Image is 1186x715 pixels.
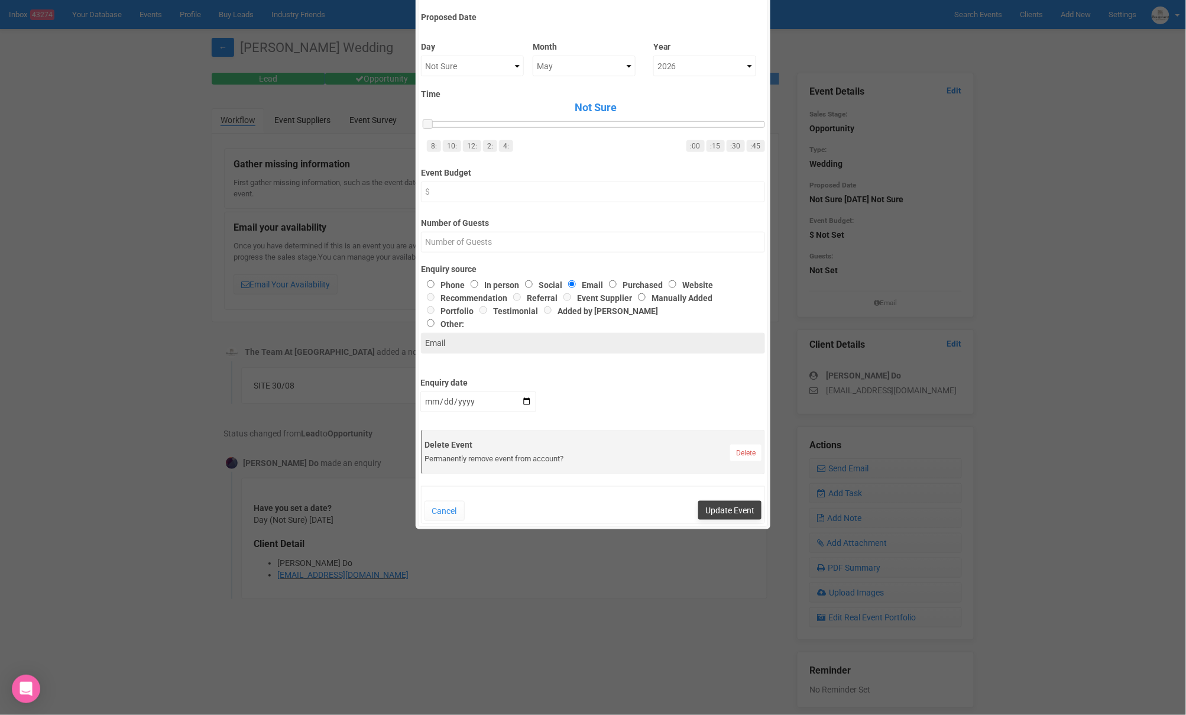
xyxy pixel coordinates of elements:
label: Delete Event [425,439,762,451]
a: 2: [483,140,497,152]
a: 4: [499,140,513,152]
a: :00 [686,140,705,152]
label: Purchased [603,280,663,290]
a: :30 [727,140,745,152]
a: Delete [730,445,761,461]
label: Event Budget [421,163,764,179]
label: Event Supplier [558,293,632,303]
label: In person [465,280,519,290]
label: Enquiry date [420,373,536,389]
label: Recommendation [421,293,507,303]
label: Website [663,280,713,290]
label: Month [533,37,636,53]
label: Proposed Date [421,7,764,23]
label: Year [653,37,756,53]
label: Day [421,37,524,53]
label: Other: [421,317,747,330]
label: Phone [421,280,465,290]
label: Referral [507,293,558,303]
label: Time [421,88,764,100]
div: Permanently remove event from account? [425,454,762,465]
input: $ [421,182,764,202]
label: Email [562,280,603,290]
a: :45 [747,140,765,152]
div: Open Intercom Messenger [12,675,40,703]
a: 8: [427,140,441,152]
label: Manually Added [632,293,712,303]
button: Update Event [698,501,761,520]
a: 12: [463,140,481,152]
label: Added by [PERSON_NAME] [538,306,658,316]
span: Not Sure [427,100,764,115]
label: Enquiry source [421,263,764,275]
a: 10: [443,140,461,152]
label: Portfolio [421,306,474,316]
label: Social [519,280,562,290]
a: :15 [707,140,725,152]
button: Cancel [425,501,465,521]
label: Testimonial [474,306,538,316]
label: Number of Guests [421,213,764,229]
input: Number of Guests [421,232,764,253]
